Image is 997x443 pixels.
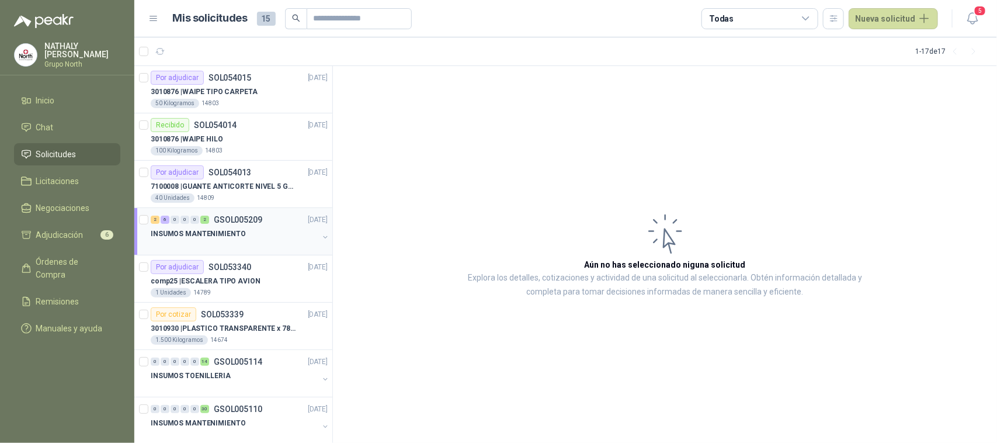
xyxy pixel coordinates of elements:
p: SOL054014 [194,121,237,129]
p: GSOL005209 [214,216,262,224]
p: GSOL005114 [214,358,262,366]
span: 5 [974,5,986,16]
p: Grupo North [44,61,120,68]
p: GSOL005110 [214,405,262,413]
div: 2 [200,216,209,224]
div: 0 [151,405,159,413]
span: Manuales y ayuda [36,322,103,335]
span: Órdenes de Compra [36,255,109,281]
p: 3010876 | WAIPE TIPO CARPETA [151,86,258,98]
a: 2 6 0 0 0 2 GSOL005209[DATE] INSUMOS MANTENIMIENTO [151,213,330,250]
div: 0 [190,358,199,366]
div: 0 [151,358,159,366]
div: 50 Kilogramos [151,99,199,108]
h3: Aún no has seleccionado niguna solicitud [585,258,746,271]
p: 7100008 | GUANTE ANTICORTE NIVEL 5 GRIS [151,181,296,192]
a: Inicio [14,89,120,112]
p: SOL053339 [201,310,244,319]
p: 3010930 | PLASTICO TRANSPARENTE x 78 CMS [151,323,296,334]
p: INSUMOS TOENILLERIA [151,371,231,382]
button: 5 [962,8,983,29]
a: Adjudicación6 [14,224,120,246]
p: SOL054013 [209,168,251,176]
span: Solicitudes [36,148,77,161]
p: SOL053340 [209,263,251,271]
div: 0 [171,358,179,366]
p: [DATE] [308,357,328,368]
a: RecibidoSOL054014[DATE] 3010876 |WAIPE HILO100 Kilogramos14803 [134,113,332,161]
p: [DATE] [308,262,328,273]
p: 14803 [202,99,219,108]
div: 1 Unidades [151,288,191,297]
p: INSUMOS MANTENIMIENTO [151,418,245,429]
p: [DATE] [308,214,328,226]
span: Remisiones [36,295,79,308]
p: 14789 [193,288,211,297]
div: Por cotizar [151,307,196,321]
img: Logo peakr [14,14,74,28]
div: 2 [151,216,159,224]
a: Por adjudicarSOL054015[DATE] 3010876 |WAIPE TIPO CARPETA50 Kilogramos14803 [134,66,332,113]
a: Por adjudicarSOL053340[DATE] comp25 |ESCALERA TIPO AVION1 Unidades14789 [134,255,332,303]
div: 30 [200,405,209,413]
div: 40 Unidades [151,193,194,203]
p: 14809 [197,193,214,203]
p: 14674 [210,335,228,345]
a: Órdenes de Compra [14,251,120,286]
div: 0 [171,405,179,413]
p: [DATE] [308,120,328,131]
a: 0 0 0 0 0 30 GSOL005110[DATE] INSUMOS MANTENIMIENTO [151,402,330,439]
a: Licitaciones [14,170,120,192]
div: Por adjudicar [151,165,204,179]
a: Por adjudicarSOL054013[DATE] 7100008 |GUANTE ANTICORTE NIVEL 5 GRIS40 Unidades14809 [134,161,332,208]
div: Todas [709,12,734,25]
div: 14 [200,358,209,366]
span: 6 [100,230,113,240]
div: 1.500 Kilogramos [151,335,208,345]
p: comp25 | ESCALERA TIPO AVION [151,276,260,287]
p: INSUMOS MANTENIMIENTO [151,229,245,240]
h1: Mis solicitudes [173,10,248,27]
a: Por cotizarSOL053339[DATE] 3010930 |PLASTICO TRANSPARENTE x 78 CMS1.500 Kilogramos14674 [134,303,332,350]
span: Licitaciones [36,175,79,188]
a: Negociaciones [14,197,120,219]
div: 0 [180,405,189,413]
a: Chat [14,116,120,139]
div: 0 [171,216,179,224]
div: 0 [161,358,169,366]
p: 3010876 | WAIPE HILO [151,134,223,145]
div: Por adjudicar [151,71,204,85]
div: Recibido [151,118,189,132]
p: Explora los detalles, cotizaciones y actividad de una solicitud al seleccionarla. Obtén informaci... [450,271,880,299]
div: 0 [161,405,169,413]
p: [DATE] [308,72,328,84]
a: Manuales y ayuda [14,317,120,340]
div: 0 [190,216,199,224]
p: [DATE] [308,404,328,415]
img: Company Logo [15,44,37,66]
span: search [292,14,300,22]
span: 15 [257,12,276,26]
p: 14803 [205,146,223,155]
div: 0 [190,405,199,413]
span: Chat [36,121,54,134]
div: 0 [180,358,189,366]
button: Nueva solicitud [849,8,938,29]
span: Negociaciones [36,202,90,214]
div: 100 Kilogramos [151,146,203,155]
div: 0 [180,216,189,224]
div: 6 [161,216,169,224]
p: SOL054015 [209,74,251,82]
div: Por adjudicar [151,260,204,274]
a: 0 0 0 0 0 14 GSOL005114[DATE] INSUMOS TOENILLERIA [151,355,330,392]
div: 1 - 17 de 17 [915,42,983,61]
a: Remisiones [14,290,120,313]
span: Inicio [36,94,55,107]
p: NATHALY [PERSON_NAME] [44,42,120,58]
a: Solicitudes [14,143,120,165]
p: [DATE] [308,309,328,320]
span: Adjudicación [36,229,84,241]
p: [DATE] [308,167,328,178]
